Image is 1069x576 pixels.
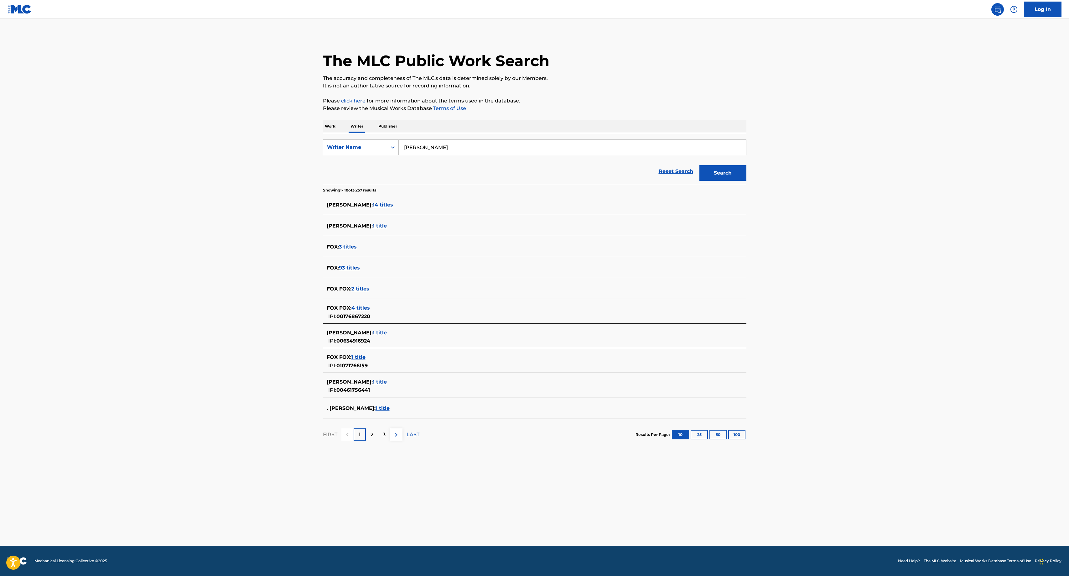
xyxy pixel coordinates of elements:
[699,165,746,181] button: Search
[327,379,373,385] span: [PERSON_NAME] :
[432,105,466,111] a: Terms of Use
[349,120,365,133] p: Writer
[1024,2,1061,17] a: Log In
[960,558,1031,564] a: Musical Works Database Terms of Use
[991,3,1004,16] a: Public Search
[323,82,746,90] p: It is not an authoritative source for recording information.
[728,430,745,439] button: 100
[373,379,387,385] span: 1 title
[323,431,337,438] p: FIRST
[709,430,727,439] button: 50
[994,6,1001,13] img: search
[339,265,360,271] span: 93 titles
[341,98,366,104] a: click here
[1038,546,1069,576] iframe: Chat Widget
[327,244,339,250] span: FOX :
[392,431,400,438] img: right
[1008,3,1020,16] div: Help
[327,354,351,360] span: FOX FOX :
[351,354,366,360] span: 1 title
[323,139,746,184] form: Search Form
[323,120,337,133] p: Work
[34,558,107,564] span: Mechanical Licensing Collective © 2025
[336,338,370,344] span: 00634916924
[327,144,383,151] div: Writer Name
[1035,558,1061,564] a: Privacy Policy
[336,363,368,369] span: 01071766159
[371,431,373,438] p: 2
[327,223,373,229] span: [PERSON_NAME] :
[328,313,336,319] span: IPI:
[407,431,419,438] p: LAST
[323,187,376,193] p: Showing 1 - 10 of 3,257 results
[359,431,361,438] p: 1
[323,51,549,70] h1: The MLC Public Work Search
[327,405,376,411] span: . [PERSON_NAME] :
[373,223,387,229] span: 1 title
[327,286,351,292] span: FOX FOX :
[383,431,386,438] p: 3
[1040,552,1043,571] div: Drag
[373,202,393,208] span: 14 titles
[336,313,370,319] span: 00176867220
[328,363,336,369] span: IPI:
[323,75,746,82] p: The accuracy and completeness of The MLC's data is determined solely by our Members.
[924,558,956,564] a: The MLC Website
[376,405,390,411] span: 1 title
[351,305,370,311] span: 4 titles
[327,330,373,336] span: [PERSON_NAME] :
[327,305,351,311] span: FOX FOX :
[636,432,671,437] p: Results Per Page:
[376,120,399,133] p: Publisher
[339,244,357,250] span: 3 titles
[373,330,387,336] span: 1 title
[328,338,336,344] span: IPI:
[336,387,370,393] span: 00461756441
[327,202,373,208] span: [PERSON_NAME] :
[8,5,32,14] img: MLC Logo
[656,165,696,178] a: Reset Search
[328,387,336,393] span: IPI:
[327,265,339,271] span: FOX :
[672,430,689,439] button: 10
[323,97,746,105] p: Please for more information about the terms used in the database.
[1010,6,1018,13] img: help
[351,286,369,292] span: 2 titles
[8,557,27,565] img: logo
[898,558,920,564] a: Need Help?
[691,430,708,439] button: 25
[323,105,746,112] p: Please review the Musical Works Database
